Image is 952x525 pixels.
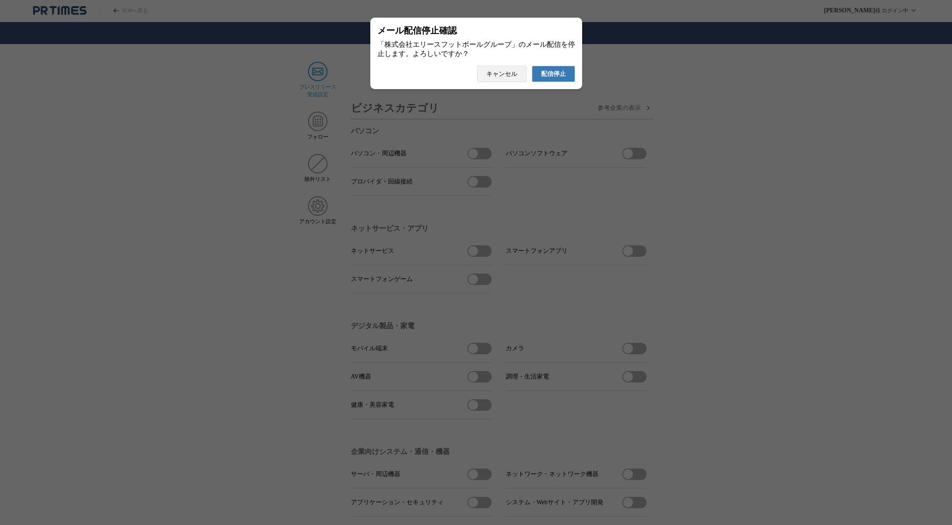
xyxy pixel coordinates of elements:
button: 配信停止 [532,66,575,82]
div: 「株式会社エリースフットボールグループ」のメール配信を停止します。よろしいですか？ [377,40,575,59]
span: メール配信停止確認 [377,25,457,37]
button: キャンセル [477,66,527,82]
span: キャンセル [486,70,517,78]
span: 配信停止 [541,70,566,78]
